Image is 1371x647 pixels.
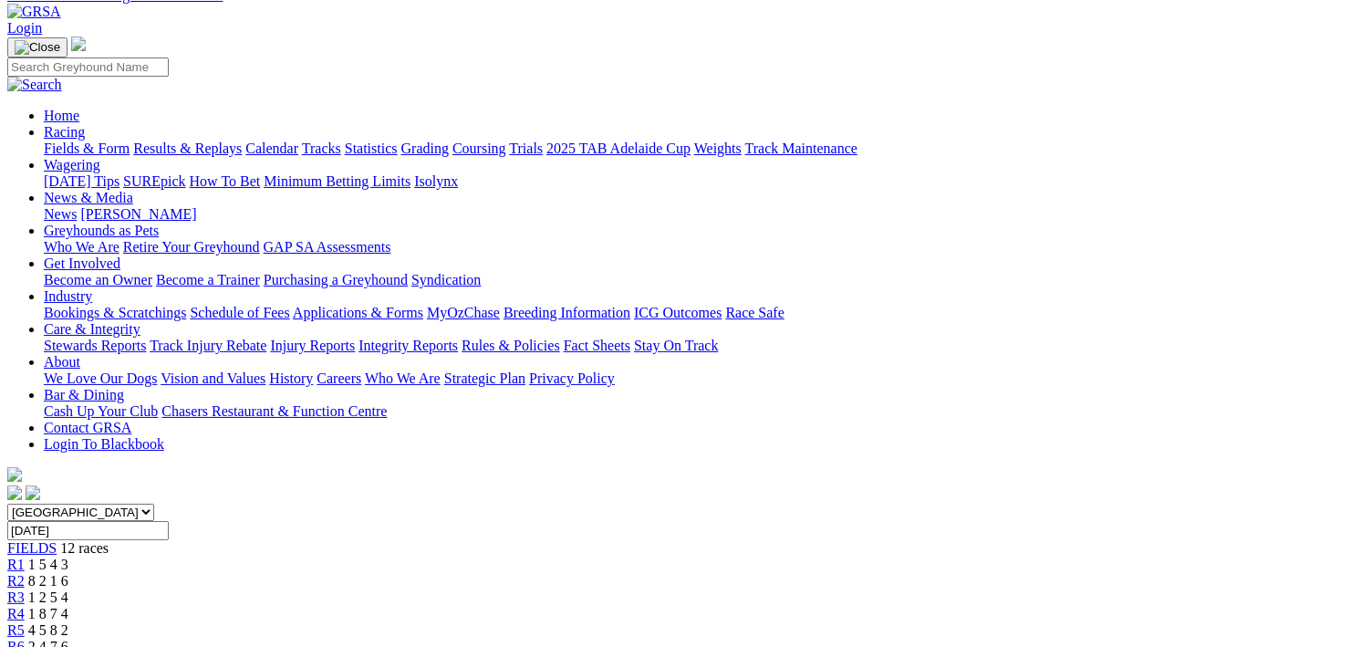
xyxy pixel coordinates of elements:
a: FIELDS [7,540,57,556]
a: Rules & Policies [462,338,560,353]
a: R5 [7,622,25,638]
a: Statistics [345,141,398,156]
a: Applications & Forms [293,305,423,320]
a: Fields & Form [44,141,130,156]
div: About [44,370,1364,387]
img: GRSA [7,4,61,20]
a: Stewards Reports [44,338,146,353]
a: Vision and Values [161,370,265,386]
a: Home [44,108,79,123]
a: Login To Blackbook [44,436,164,452]
div: Bar & Dining [44,403,1364,420]
a: Grading [401,141,449,156]
a: Contact GRSA [44,420,131,435]
div: Industry [44,305,1364,321]
a: Syndication [411,272,481,287]
span: 12 races [60,540,109,556]
img: facebook.svg [7,485,22,500]
a: [DATE] Tips [44,173,119,189]
a: Track Maintenance [745,141,857,156]
div: Get Involved [44,272,1364,288]
a: Injury Reports [270,338,355,353]
a: Who We Are [365,370,441,386]
a: Careers [317,370,361,386]
a: About [44,354,80,370]
a: History [269,370,313,386]
a: Chasers Restaurant & Function Centre [161,403,387,419]
a: R3 [7,590,25,605]
a: Industry [44,288,92,304]
a: Tracks [302,141,341,156]
a: Stay On Track [634,338,718,353]
a: Privacy Policy [529,370,615,386]
a: Become an Owner [44,272,152,287]
a: Racing [44,124,85,140]
a: We Love Our Dogs [44,370,157,386]
a: Calendar [245,141,298,156]
a: News [44,206,77,222]
a: Coursing [452,141,506,156]
a: R4 [7,606,25,621]
a: SUREpick [123,173,185,189]
a: ICG Outcomes [634,305,722,320]
a: Trials [509,141,543,156]
a: [PERSON_NAME] [80,206,196,222]
img: logo-grsa-white.png [7,467,22,482]
input: Search [7,57,169,77]
img: Search [7,77,62,93]
div: News & Media [44,206,1364,223]
a: Minimum Betting Limits [264,173,410,189]
a: Strategic Plan [444,370,525,386]
img: Close [15,40,60,55]
a: Care & Integrity [44,321,140,337]
div: Greyhounds as Pets [44,239,1364,256]
a: Breeding Information [504,305,630,320]
a: Login [7,20,42,36]
a: Who We Are [44,239,119,255]
div: Wagering [44,173,1364,190]
a: Integrity Reports [358,338,458,353]
span: 1 8 7 4 [28,606,68,621]
img: twitter.svg [26,485,40,500]
a: Results & Replays [133,141,242,156]
a: Retire Your Greyhound [123,239,260,255]
a: Wagering [44,157,100,172]
a: Bar & Dining [44,387,124,402]
div: Racing [44,141,1364,157]
a: MyOzChase [427,305,500,320]
input: Select date [7,521,169,540]
a: Get Involved [44,256,120,271]
img: logo-grsa-white.png [71,37,86,51]
a: Isolynx [414,173,458,189]
a: Weights [694,141,742,156]
a: GAP SA Assessments [264,239,391,255]
button: Toggle navigation [7,37,68,57]
a: News & Media [44,190,133,205]
a: 2025 TAB Adelaide Cup [546,141,691,156]
a: R2 [7,573,25,589]
a: Track Injury Rebate [150,338,266,353]
a: Cash Up Your Club [44,403,158,419]
a: Race Safe [725,305,784,320]
span: 1 2 5 4 [28,590,68,605]
div: Care & Integrity [44,338,1364,354]
a: Schedule of Fees [190,305,289,320]
span: 8 2 1 6 [28,573,68,589]
a: Bookings & Scratchings [44,305,186,320]
span: 1 5 4 3 [28,557,68,572]
a: R1 [7,557,25,572]
a: Greyhounds as Pets [44,223,159,238]
a: Purchasing a Greyhound [264,272,408,287]
a: How To Bet [190,173,261,189]
a: Fact Sheets [564,338,630,353]
a: Become a Trainer [156,272,260,287]
span: 4 5 8 2 [28,622,68,638]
